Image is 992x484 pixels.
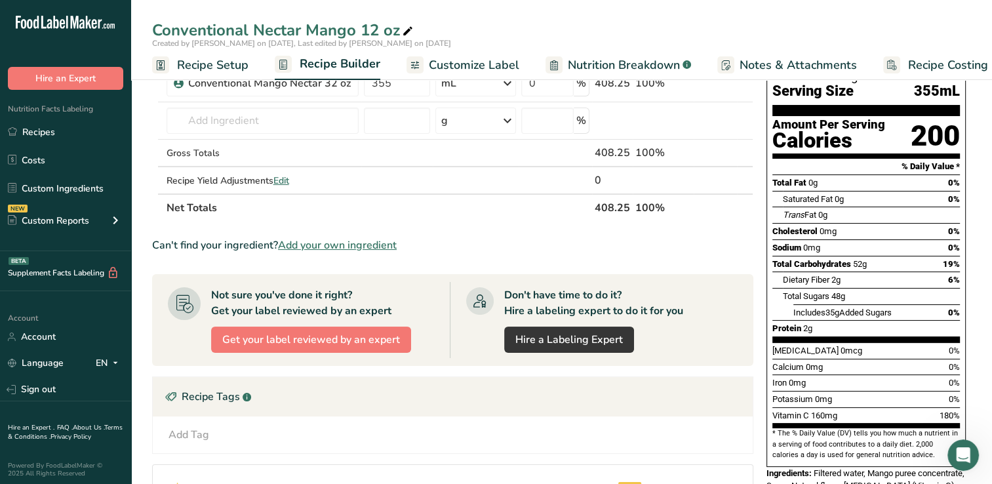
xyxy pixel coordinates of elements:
[811,411,837,420] span: 160mg
[803,243,820,252] span: 0mg
[948,194,960,204] span: 0%
[943,259,960,269] span: 19%
[783,210,804,220] i: Trans
[772,159,960,174] section: % Daily Value *
[188,75,351,91] div: Conventional Mango Nectar 32 oz
[841,346,862,355] span: 0mcg
[592,193,633,221] th: 408.25
[8,205,28,212] div: NEW
[914,83,960,100] span: 355mL
[8,214,89,228] div: Custom Reports
[633,193,694,221] th: 100%
[153,377,753,416] div: Recipe Tags
[949,346,960,355] span: 0%
[772,346,839,355] span: [MEDICAL_DATA]
[152,18,416,42] div: Conventional Nectar Mango 12 oz
[783,291,829,301] span: Total Sugars
[50,432,91,441] a: Privacy Policy
[595,172,630,188] div: 0
[948,243,960,252] span: 0%
[211,327,411,353] button: Get your label reviewed by an expert
[407,50,519,80] a: Customize Label
[568,56,680,74] span: Nutrition Breakdown
[772,119,885,131] div: Amount Per Serving
[772,178,806,188] span: Total Fat
[948,275,960,285] span: 6%
[783,194,833,204] span: Saturated Fat
[152,50,248,80] a: Recipe Setup
[167,174,359,188] div: Recipe Yield Adjustments
[300,55,380,73] span: Recipe Builder
[772,323,801,333] span: Protein
[8,462,123,477] div: Powered By FoodLabelMaker © 2025 All Rights Reserved
[546,50,691,80] a: Nutrition Breakdown
[167,108,359,134] input: Add Ingredient
[772,83,854,100] span: Serving Size
[772,70,960,83] div: About 1 Serving Per Container
[222,332,400,348] span: Get your label reviewed by an expert
[783,210,816,220] span: Fat
[948,226,960,236] span: 0%
[635,75,691,91] div: 100%
[152,237,753,253] div: Can't find your ingredient?
[772,243,801,252] span: Sodium
[820,226,837,236] span: 0mg
[595,145,630,161] div: 408.25
[152,38,451,49] span: Created by [PERSON_NAME] on [DATE], Last edited by [PERSON_NAME] on [DATE]
[429,56,519,74] span: Customize Label
[8,423,54,432] a: Hire an Expert .
[772,131,885,150] div: Calories
[8,67,123,90] button: Hire an Expert
[273,174,289,187] span: Edit
[635,145,691,161] div: 100%
[441,113,448,129] div: g
[772,411,809,420] span: Vitamin C
[211,287,391,319] div: Not sure you've done it right? Get your label reviewed by an expert
[73,423,104,432] a: About Us .
[911,119,960,153] div: 200
[948,178,960,188] span: 0%
[740,56,857,74] span: Notes & Attachments
[504,327,634,353] a: Hire a Labeling Expert
[815,394,832,404] span: 0mg
[167,146,359,160] div: Gross Totals
[948,308,960,317] span: 0%
[949,378,960,388] span: 0%
[949,394,960,404] span: 0%
[853,259,867,269] span: 52g
[595,75,630,91] div: 408.25
[940,411,960,420] span: 180%
[883,50,988,80] a: Recipe Costing
[789,378,806,388] span: 0mg
[947,439,979,471] iframe: Intercom live chat
[949,362,960,372] span: 0%
[803,323,812,333] span: 2g
[9,257,29,265] div: BETA
[835,194,844,204] span: 0g
[772,226,818,236] span: Cholesterol
[808,178,818,188] span: 0g
[831,275,841,285] span: 2g
[783,275,829,285] span: Dietary Fiber
[772,394,813,404] span: Potassium
[164,193,592,221] th: Net Totals
[177,56,248,74] span: Recipe Setup
[793,308,892,317] span: Includes Added Sugars
[766,468,812,478] span: Ingredients:
[278,237,397,253] span: Add your own ingredient
[275,49,380,81] a: Recipe Builder
[818,210,827,220] span: 0g
[8,423,123,441] a: Terms & Conditions .
[8,352,64,374] a: Language
[717,50,857,80] a: Notes & Attachments
[772,362,804,372] span: Calcium
[57,423,73,432] a: FAQ .
[504,287,683,319] div: Don't have time to do it? Hire a labeling expert to do it for you
[169,427,209,443] div: Add Tag
[806,362,823,372] span: 0mg
[831,291,845,301] span: 48g
[96,355,123,371] div: EN
[825,308,839,317] span: 35g
[772,259,851,269] span: Total Carbohydrates
[772,378,787,388] span: Iron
